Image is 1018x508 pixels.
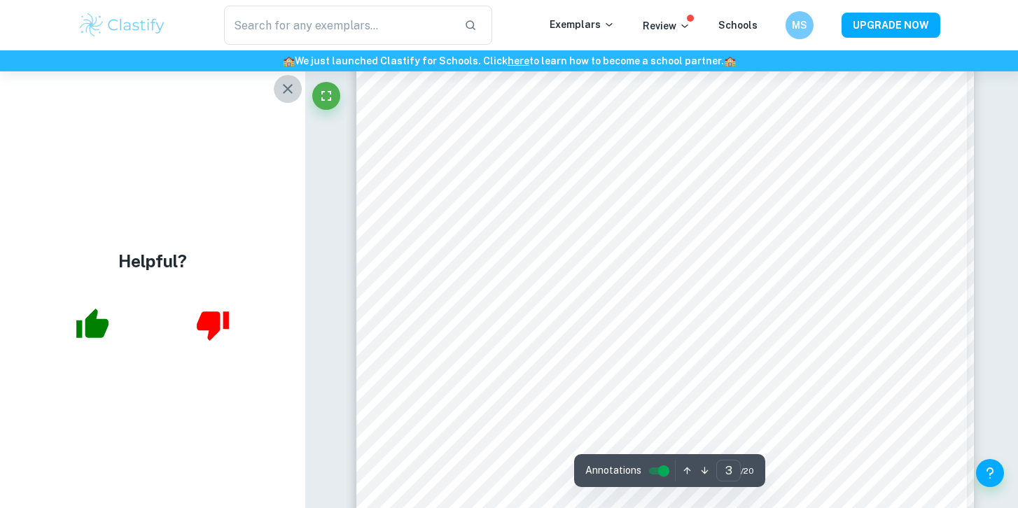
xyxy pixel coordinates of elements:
[118,248,187,274] h4: Helpful?
[786,11,814,39] button: MS
[78,11,167,39] img: Clastify logo
[718,20,758,31] a: Schools
[550,17,615,32] p: Exemplars
[283,55,295,66] span: 🏫
[3,53,1015,69] h6: We just launched Clastify for Schools. Click to learn how to become a school partner.
[842,13,940,38] button: UPGRADE NOW
[724,55,736,66] span: 🏫
[741,465,754,477] span: / 20
[643,18,690,34] p: Review
[508,55,529,66] a: here
[585,463,641,478] span: Annotations
[224,6,453,45] input: Search for any exemplars...
[792,17,808,33] h6: MS
[976,459,1004,487] button: Help and Feedback
[312,82,340,110] button: Fullscreen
